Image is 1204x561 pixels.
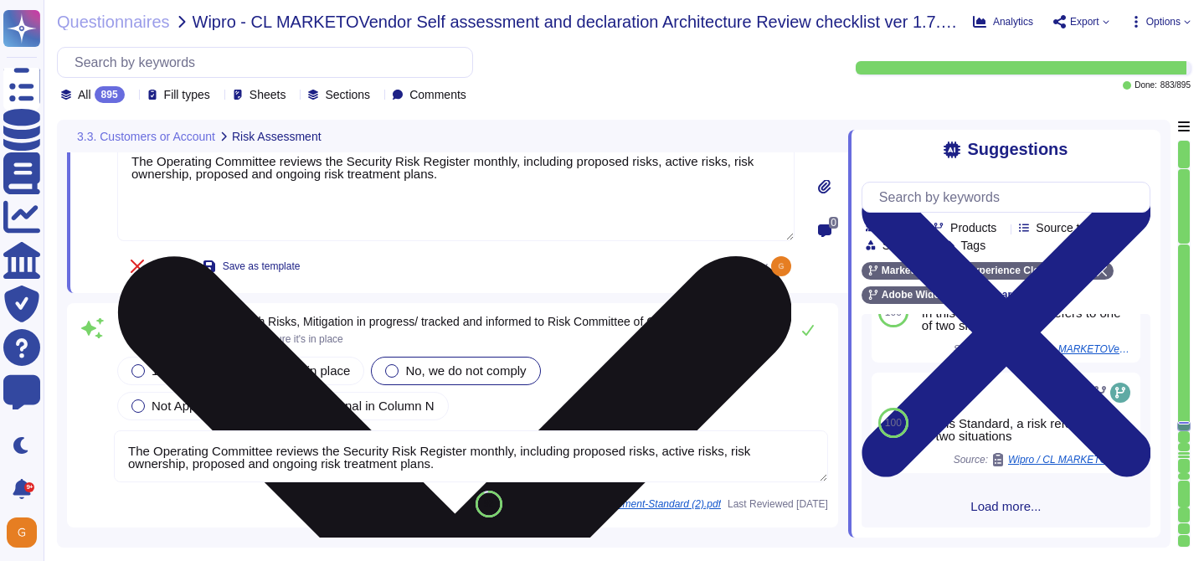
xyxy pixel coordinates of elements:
[250,89,286,100] span: Sheets
[95,86,125,103] div: 895
[57,13,170,30] span: Questionnaires
[232,131,322,142] span: Risk Assessment
[1135,81,1157,90] span: Done:
[7,517,37,548] img: user
[24,482,34,492] div: 9+
[771,256,791,276] img: user
[409,89,466,100] span: Comments
[1146,17,1181,27] span: Options
[885,418,902,428] span: 100
[973,15,1033,28] button: Analytics
[114,430,828,482] textarea: The Operating Committee reviews the Security Risk Register monthly, including proposed risks, act...
[325,89,370,100] span: Sections
[66,48,472,77] input: Search by keywords
[78,89,91,100] span: All
[164,89,210,100] span: Fill types
[993,17,1033,27] span: Analytics
[77,131,215,142] span: 3.3. Customers or Account
[114,315,140,327] span: 619
[1070,17,1099,27] span: Export
[871,183,1150,212] input: Search by keywords
[3,514,49,551] button: user
[829,217,838,229] span: 0
[193,13,960,30] span: Wipro - CL MARKETOVendor Self assessment and declaration Architecture Review checklist ver 1.7.9 ...
[484,499,493,508] span: 92
[1160,81,1191,90] span: 883 / 895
